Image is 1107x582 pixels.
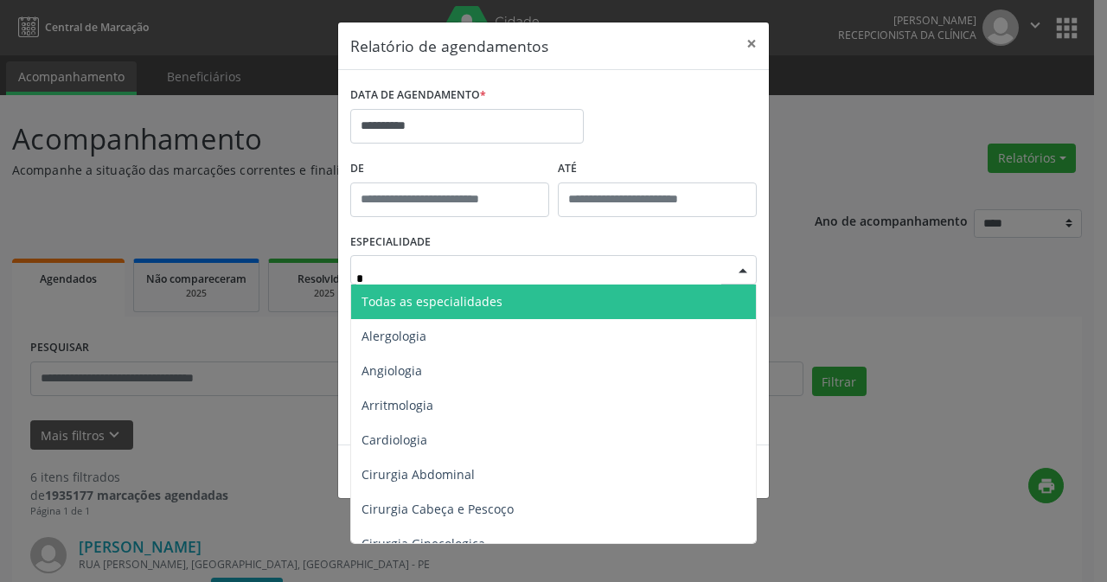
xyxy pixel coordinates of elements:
[350,156,549,182] label: De
[362,328,426,344] span: Alergologia
[734,22,769,65] button: Close
[362,397,433,413] span: Arritmologia
[362,362,422,379] span: Angiologia
[362,432,427,448] span: Cardiologia
[350,35,548,57] h5: Relatório de agendamentos
[350,82,486,109] label: DATA DE AGENDAMENTO
[350,229,431,256] label: ESPECIALIDADE
[362,501,514,517] span: Cirurgia Cabeça e Pescoço
[558,156,757,182] label: ATÉ
[362,466,475,483] span: Cirurgia Abdominal
[362,293,502,310] span: Todas as especialidades
[362,535,485,552] span: Cirurgia Ginecologica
